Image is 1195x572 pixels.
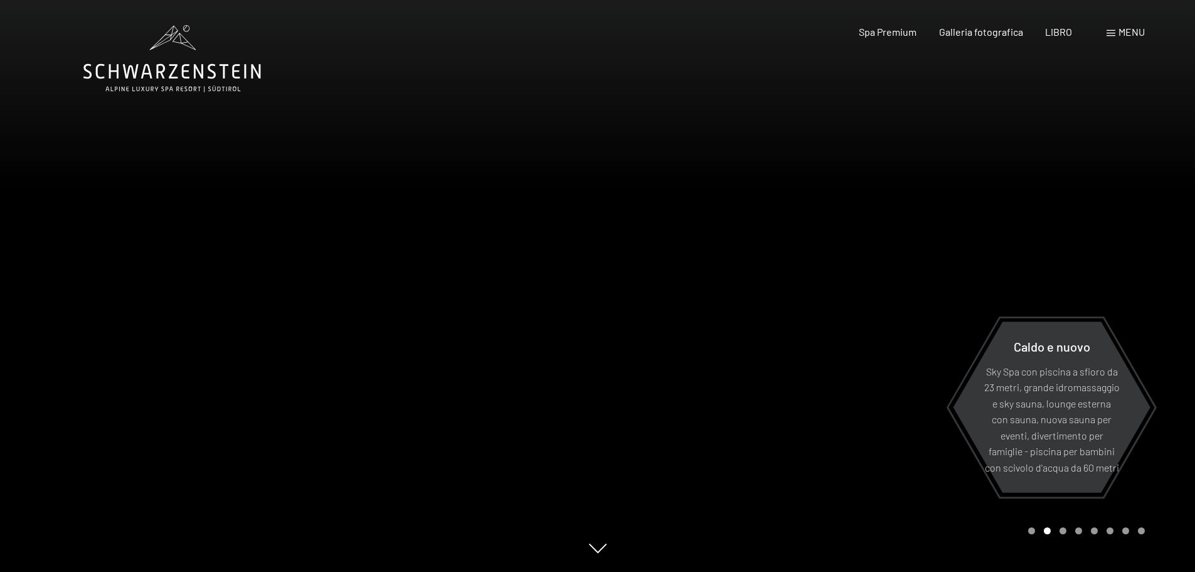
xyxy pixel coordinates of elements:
[939,26,1023,38] a: Galleria fotografica
[1024,527,1145,534] div: Paginazione carosello
[1122,527,1129,534] div: Carosello Pagina 7
[952,321,1151,494] a: Caldo e nuovo Sky Spa con piscina a sfioro da 23 metri, grande idromassaggio e sky sauna, lounge ...
[1091,527,1098,534] div: Pagina 5 della giostra
[1028,527,1035,534] div: Carousel Page 1
[1075,527,1082,534] div: Pagina 4 del carosello
[1107,527,1113,534] div: Pagina 6 della giostra
[1118,26,1145,38] font: menu
[1044,527,1051,534] div: Carousel Page 2 (Current Slide)
[1045,26,1072,38] a: LIBRO
[1014,338,1090,353] font: Caldo e nuovo
[1138,527,1145,534] div: Pagina 8 della giostra
[859,26,916,38] a: Spa Premium
[1060,527,1066,534] div: Pagina 3 della giostra
[984,365,1120,473] font: Sky Spa con piscina a sfioro da 23 metri, grande idromassaggio e sky sauna, lounge esterna con sa...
